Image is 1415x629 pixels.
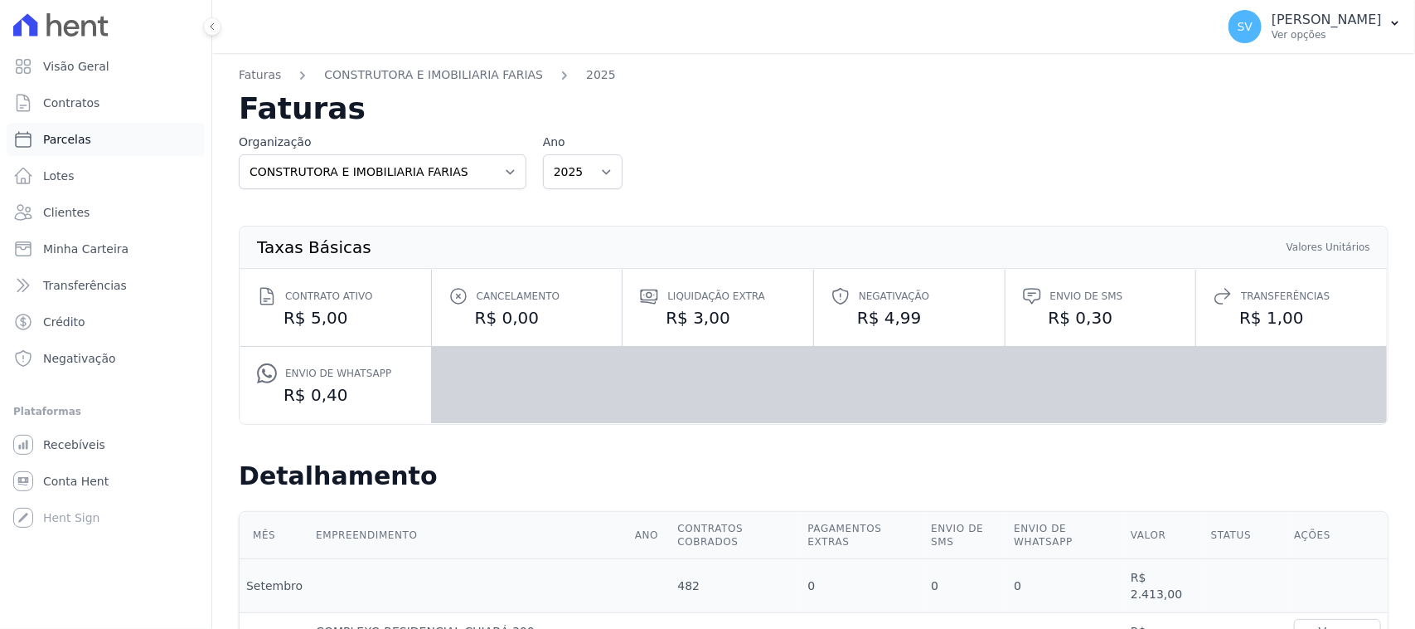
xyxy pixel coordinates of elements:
a: Crédito [7,305,205,339]
span: Transferências [43,277,127,294]
dd: R$ 1,00 [1213,306,1370,329]
th: Pagamentos extras [801,512,924,559]
td: 0 [1007,559,1124,613]
th: Valores Unitários [1286,240,1371,255]
td: 0 [801,559,924,613]
button: SV [PERSON_NAME] Ver opções [1215,3,1415,50]
span: Cancelamento [477,288,560,305]
dd: R$ 0,40 [257,383,414,407]
span: Negativação [43,350,116,367]
a: 2025 [586,66,616,84]
span: Envio de Whatsapp [285,365,391,382]
th: Mês [240,512,309,559]
td: 482 [671,559,801,613]
span: Liquidação extra [667,288,765,305]
h2: Detalhamento [239,461,1388,491]
a: Faturas [239,66,281,84]
span: SV [1238,21,1253,32]
a: Lotes [7,159,205,193]
a: Conta Hent [7,465,205,498]
a: Negativação [7,342,205,375]
th: Ano [628,512,671,559]
a: Contratos [7,86,205,119]
label: Organização [239,134,526,151]
div: Plataformas [13,402,198,422]
a: CONSTRUTORA E IMOBILIARIA FARIAS [324,66,543,84]
span: Transferências [1241,288,1330,305]
span: Lotes [43,168,75,184]
label: Ano [543,134,623,151]
span: Visão Geral [43,58,109,75]
th: Envio de Whatsapp [1007,512,1124,559]
th: Taxas Básicas [256,240,372,255]
dd: R$ 3,00 [639,306,797,329]
td: Setembro [240,559,309,613]
nav: Breadcrumb [239,66,1388,94]
dd: R$ 0,30 [1022,306,1180,329]
span: Clientes [43,204,90,221]
th: Empreendimento [309,512,628,559]
dd: R$ 4,99 [831,306,988,329]
th: Ações [1287,512,1388,559]
th: Status [1204,512,1288,559]
span: Parcelas [43,131,91,148]
td: 0 [924,559,1007,613]
span: Minha Carteira [43,241,128,257]
a: Parcelas [7,123,205,156]
th: Valor [1124,512,1204,559]
p: [PERSON_NAME] [1272,12,1382,28]
span: Crédito [43,314,85,330]
dd: R$ 0,00 [448,306,606,329]
a: Clientes [7,196,205,229]
th: Envio de SMS [924,512,1007,559]
h2: Faturas [239,94,1388,124]
a: Visão Geral [7,50,205,83]
th: Contratos cobrados [671,512,801,559]
span: Negativação [859,288,929,305]
dd: R$ 5,00 [257,306,414,329]
span: Contratos [43,95,99,111]
p: Ver opções [1272,28,1382,41]
span: Envio de SMS [1050,288,1123,305]
td: R$ 2.413,00 [1124,559,1204,613]
a: Transferências [7,269,205,302]
span: Recebíveis [43,436,105,453]
a: Minha Carteira [7,232,205,266]
span: Contrato ativo [285,288,372,305]
span: Conta Hent [43,473,109,490]
a: Recebíveis [7,428,205,461]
